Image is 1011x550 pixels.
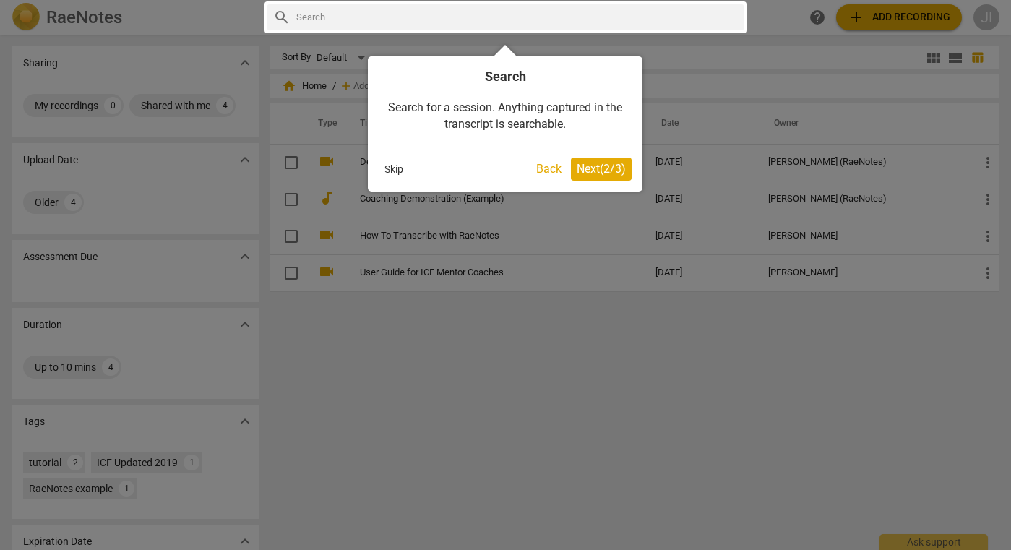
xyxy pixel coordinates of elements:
button: Skip [379,158,409,180]
button: Back [530,158,567,181]
button: Next [571,158,632,181]
span: Next ( 2 / 3 ) [577,162,626,176]
h4: Search [379,67,632,85]
div: Search for a session. Anything captured in the transcript is searchable. [379,85,632,147]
